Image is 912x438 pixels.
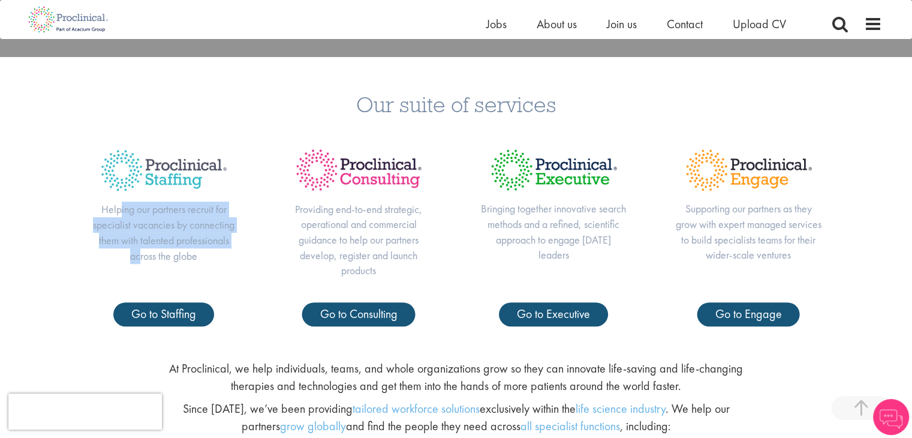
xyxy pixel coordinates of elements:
a: Go to Staffing [113,302,214,326]
a: tailored workforce solutions [352,401,479,416]
p: Supporting our partners as they grow with expert managed services to build specialists teams for ... [675,201,822,263]
a: grow globally [279,418,345,434]
a: About us [537,16,577,32]
p: At Proclinical, we help individuals, teams, and whole organizations grow so they can innovate lif... [155,360,757,394]
img: Chatbot [873,399,909,435]
img: Proclinical Title [480,139,627,201]
p: Helping our partners recruit for specialist vacancies by connecting them with talented profession... [91,202,237,263]
p: Since [DATE], we’ve been providing exclusively within the . We help our partners and find the peo... [155,400,757,434]
span: Go to Staffing [131,306,196,322]
a: life science industry [575,401,665,416]
h3: Our suite of services [9,93,903,115]
a: Upload CV [733,16,786,32]
img: Proclinical Title [675,139,822,201]
a: all specialist functions [520,418,619,434]
a: Join us [607,16,637,32]
a: Go to Executive [499,302,608,326]
a: Go to Engage [697,302,800,326]
a: Jobs [486,16,507,32]
iframe: reCAPTCHA [8,394,162,430]
span: Go to Executive [517,306,590,322]
img: Proclinical Title [91,139,237,202]
a: Go to Consulting [302,302,416,326]
p: Bringing together innovative search methods and a refined, scientific approach to engage [DATE] l... [480,201,627,263]
span: Go to Consulting [320,306,398,322]
span: Go to Engage [715,306,782,322]
img: Proclinical Title [285,139,432,201]
p: Providing end-to-end strategic, operational and commercial guidance to help our partners develop,... [285,202,432,279]
a: Contact [667,16,703,32]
